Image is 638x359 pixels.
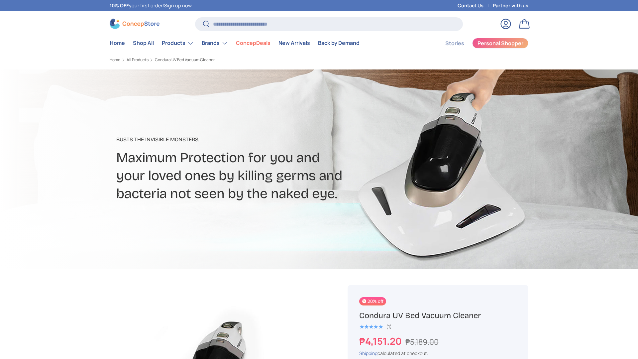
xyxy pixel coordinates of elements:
[478,41,523,46] span: Personal Shopper
[359,323,383,330] span: ★★★★★
[110,19,159,29] img: ConcepStore
[116,136,372,144] p: Busts The Invisible Monsters​.
[110,2,129,9] strong: 10% OFF
[198,37,232,50] summary: Brands
[110,58,120,62] a: Home
[202,37,228,50] a: Brands
[386,324,392,329] div: (1)
[236,37,270,50] a: ConcepDeals
[359,310,517,321] h1: Condura UV Bed Vacuum Cleaner
[164,2,191,9] a: Sign up now
[110,2,193,9] p: your first order! .
[127,58,149,62] a: All Products
[493,2,528,9] a: Partner with us
[318,37,360,50] a: Back by Demand
[110,57,332,63] nav: Breadcrumbs
[278,37,310,50] a: New Arrivals
[359,350,377,356] a: Shipping
[158,37,198,50] summary: Products
[110,37,360,50] nav: Primary
[359,322,392,330] a: 5.0 out of 5.0 stars (1)
[445,37,464,50] a: Stories
[162,37,194,50] a: Products
[359,350,517,357] div: calculated at checkout.
[155,58,215,62] a: Condura UV Bed Vacuum Cleaner
[472,38,528,49] a: Personal Shopper
[116,149,372,203] h2: Maximum Protection for you and your loved ones by killing germs and bacteria not seen by the nake...
[133,37,154,50] a: Shop All
[429,37,528,50] nav: Secondary
[359,324,383,330] div: 5.0 out of 5.0 stars
[110,37,125,50] a: Home
[359,334,403,348] strong: ₱4,151.20
[359,297,386,305] span: 20% off
[405,336,439,347] s: ₱5,189.00
[458,2,493,9] a: Contact Us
